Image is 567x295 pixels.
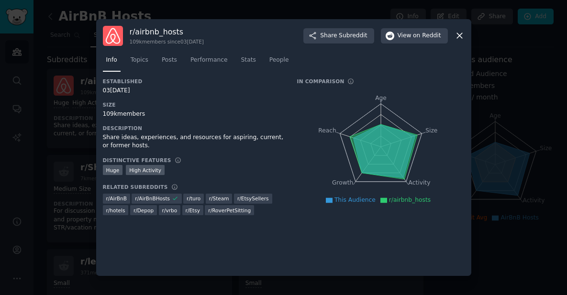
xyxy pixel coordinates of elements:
[106,207,125,214] span: r/ hotels
[103,133,284,150] div: Share ideas, experiences, and resources for aspiring, current, or former hosts.
[237,195,269,202] span: r/ EtsySellers
[208,207,251,214] span: r/ RoverPetSitting
[103,26,123,46] img: airbnb_hosts
[334,197,376,203] span: This Audience
[303,28,374,44] button: ShareSubreddit
[103,101,284,108] h3: Size
[413,32,441,40] span: on Reddit
[389,197,431,203] span: r/airbnb_hosts
[127,53,152,72] a: Topics
[238,53,259,72] a: Stats
[269,56,289,65] span: People
[106,195,127,202] span: r/ AirBnB
[103,110,284,119] div: 109k members
[103,165,123,175] div: Huge
[320,32,367,40] span: Share
[332,179,353,186] tspan: Growth
[266,53,292,72] a: People
[186,207,200,214] span: r/ Etsy
[135,195,170,202] span: r/ AirBnBHosts
[131,56,148,65] span: Topics
[425,127,437,133] tspan: Size
[318,127,336,133] tspan: Reach
[130,38,204,45] div: 109k members since 03[DATE]
[339,32,367,40] span: Subreddit
[103,184,168,190] h3: Related Subreddits
[375,95,387,101] tspan: Age
[130,27,204,37] h3: r/ airbnb_hosts
[106,56,117,65] span: Info
[133,207,154,214] span: r/ Depop
[408,179,430,186] tspan: Activity
[103,125,284,131] h3: Description
[241,56,256,65] span: Stats
[103,53,121,72] a: Info
[187,195,200,202] span: r/ turo
[398,32,441,40] span: View
[187,53,231,72] a: Performance
[103,157,171,164] h3: Distinctive Features
[103,78,284,85] h3: Established
[103,87,284,95] div: 03[DATE]
[190,56,228,65] span: Performance
[158,53,180,72] a: Posts
[162,56,177,65] span: Posts
[209,195,229,202] span: r/ Steam
[297,78,345,85] h3: In Comparison
[162,207,177,214] span: r/ vrbo
[126,165,165,175] div: High Activity
[381,28,448,44] button: Viewon Reddit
